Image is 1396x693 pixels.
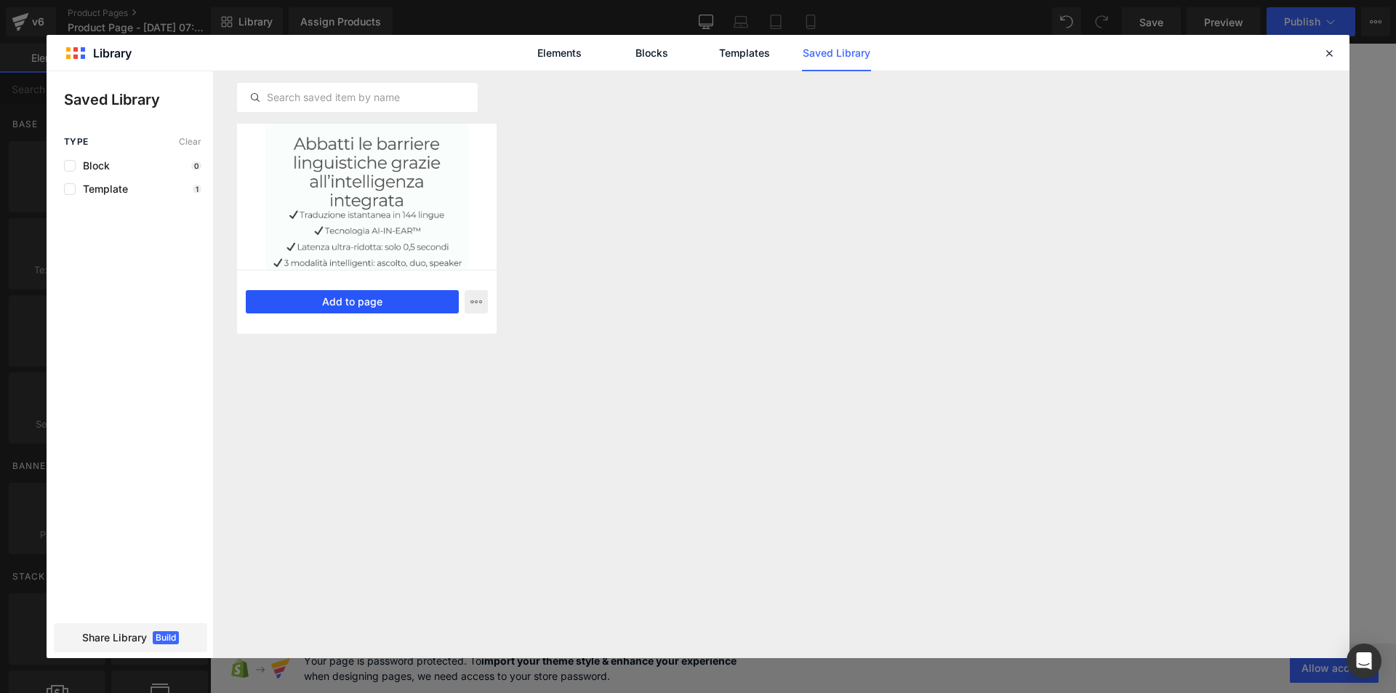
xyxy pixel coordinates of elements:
[153,631,179,644] span: Build
[1347,644,1381,678] div: Open Intercom Messenger
[76,160,110,172] span: Block
[802,35,871,71] a: Saved Library
[617,35,686,71] a: Blocks
[246,290,459,313] button: Add to page
[191,161,201,170] p: 0
[179,137,201,147] span: Clear
[76,183,128,195] span: Template
[193,185,201,193] p: 1
[238,89,477,106] input: Search saved item by name
[64,89,213,111] p: Saved Library
[82,630,147,645] span: Share Library
[64,137,89,147] span: Type
[87,94,194,108] a: Add Single Section
[710,35,779,71] a: Templates
[525,35,594,71] a: Elements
